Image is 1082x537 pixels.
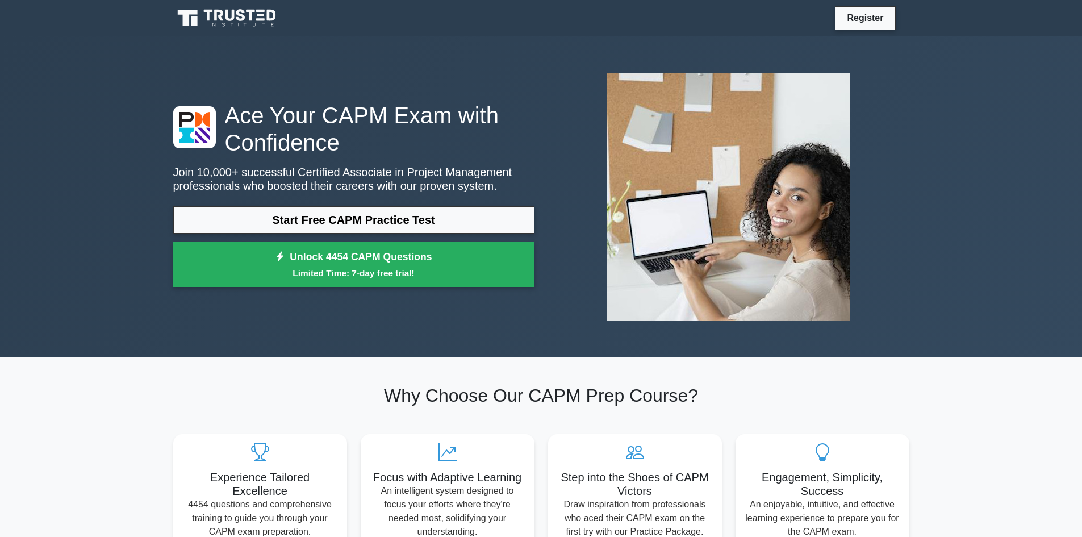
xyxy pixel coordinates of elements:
[173,165,534,193] p: Join 10,000+ successful Certified Associate in Project Management professionals who boosted their...
[745,471,900,498] h5: Engagement, Simplicity, Success
[557,471,713,498] h5: Step into the Shoes of CAPM Victors
[173,102,534,156] h1: Ace Your CAPM Exam with Confidence
[173,206,534,234] a: Start Free CAPM Practice Test
[187,267,520,280] small: Limited Time: 7-day free trial!
[370,471,525,484] h5: Focus with Adaptive Learning
[182,471,338,498] h5: Experience Tailored Excellence
[840,11,890,25] a: Register
[173,242,534,288] a: Unlock 4454 CAPM QuestionsLimited Time: 7-day free trial!
[173,385,909,406] h2: Why Choose Our CAPM Prep Course?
